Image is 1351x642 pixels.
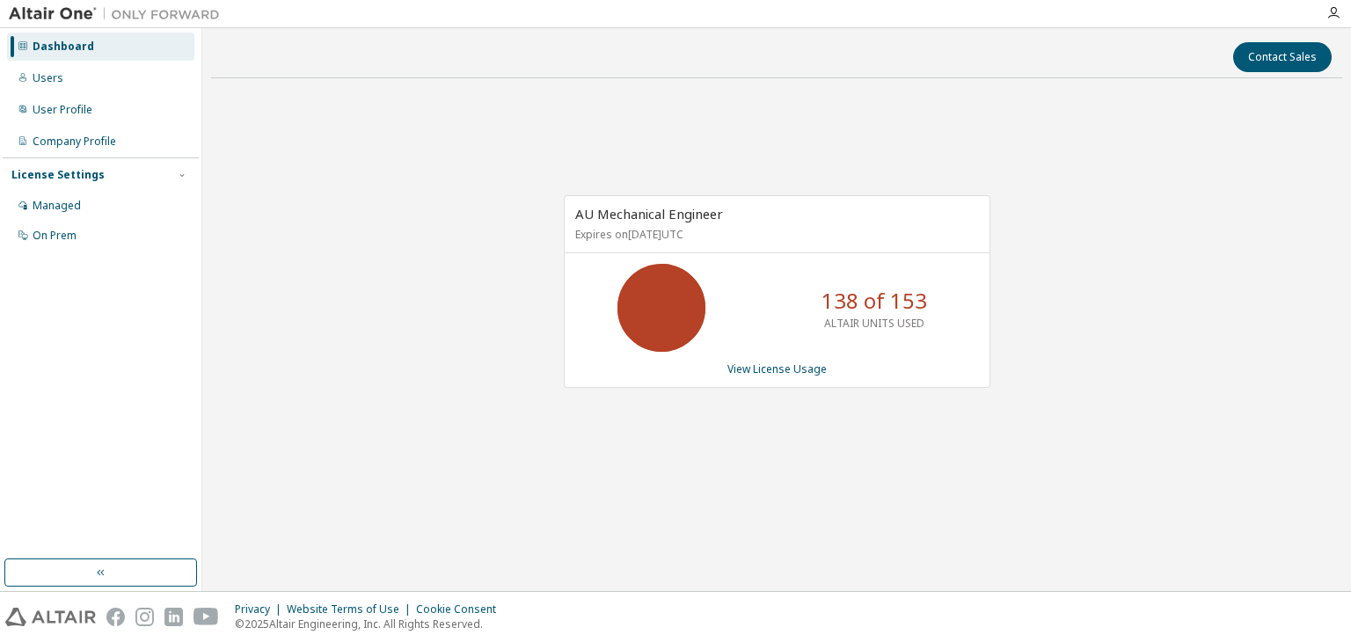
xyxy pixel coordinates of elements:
div: Users [33,71,63,85]
div: Managed [33,199,81,213]
span: AU Mechanical Engineer [575,205,723,223]
p: ALTAIR UNITS USED [824,316,924,331]
div: License Settings [11,168,105,182]
img: linkedin.svg [164,608,183,626]
div: Company Profile [33,135,116,149]
img: facebook.svg [106,608,125,626]
img: youtube.svg [194,608,219,626]
p: 138 of 153 [822,286,927,316]
p: Expires on [DATE] UTC [575,227,975,242]
img: altair_logo.svg [5,608,96,626]
a: View License Usage [727,361,827,376]
p: © 2025 Altair Engineering, Inc. All Rights Reserved. [235,616,507,631]
div: Cookie Consent [416,602,507,616]
div: Website Terms of Use [287,602,416,616]
div: On Prem [33,229,77,243]
div: User Profile [33,103,92,117]
div: Dashboard [33,40,94,54]
img: instagram.svg [135,608,154,626]
button: Contact Sales [1233,42,1332,72]
div: Privacy [235,602,287,616]
img: Altair One [9,5,229,23]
